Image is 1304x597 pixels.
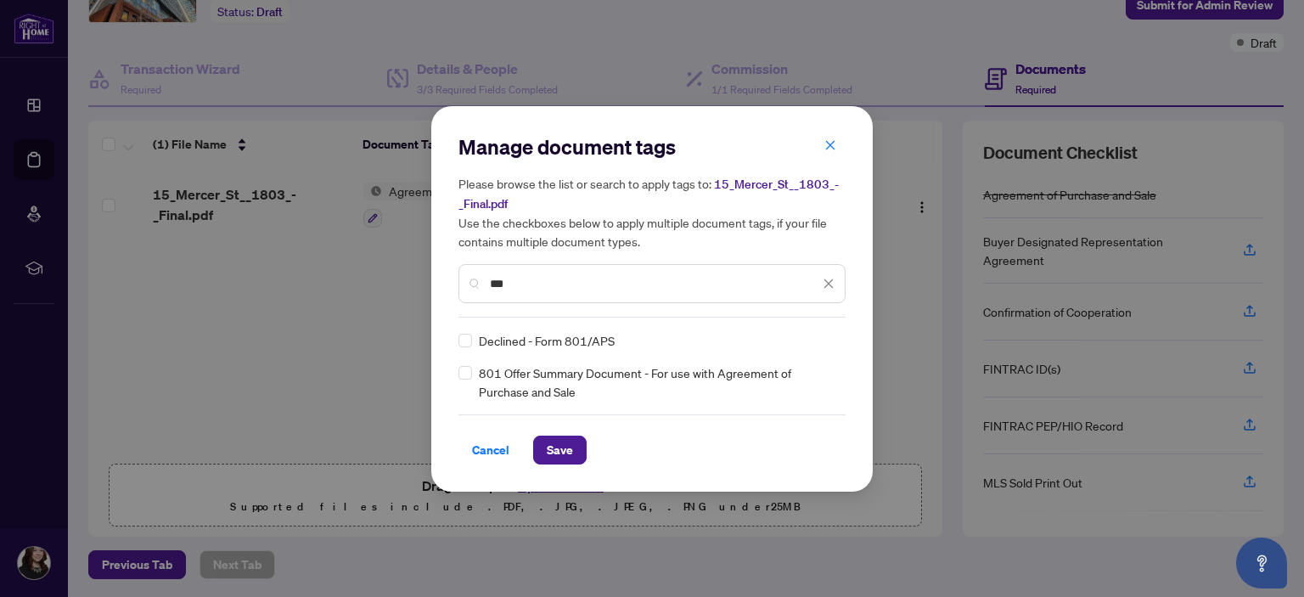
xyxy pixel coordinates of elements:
span: Cancel [472,436,509,464]
span: 801 Offer Summary Document - For use with Agreement of Purchase and Sale [479,363,835,401]
button: Open asap [1236,538,1287,589]
h2: Manage document tags [458,133,846,161]
h5: Please browse the list or search to apply tags to: Use the checkboxes below to apply multiple doc... [458,174,846,251]
span: 15_Mercer_St__1803_-_Final.pdf [458,177,839,211]
span: Declined - Form 801/APS [479,331,615,350]
span: close [823,278,835,290]
span: Save [547,436,573,464]
span: close [824,139,836,151]
button: Cancel [458,436,523,465]
button: Save [533,436,587,465]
